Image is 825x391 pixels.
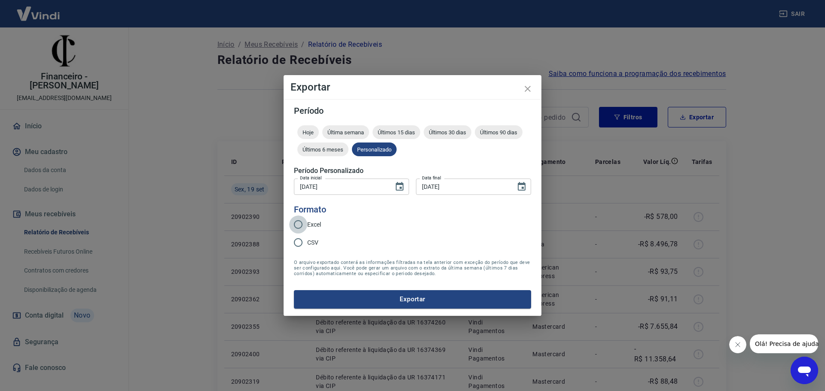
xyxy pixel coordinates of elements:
[422,175,441,181] label: Data final
[294,106,531,115] h5: Período
[416,179,510,194] input: DD/MM/YYYY
[424,129,471,136] span: Últimos 30 dias
[373,129,420,136] span: Últimos 15 dias
[352,142,397,156] div: Personalizado
[294,167,531,175] h5: Período Personalizado
[513,178,530,195] button: Choose date, selected date is 19 de set de 2025
[307,220,321,229] span: Excel
[373,125,420,139] div: Últimos 15 dias
[729,336,746,353] iframe: Fechar mensagem
[322,125,369,139] div: Última semana
[5,6,72,13] span: Olá! Precisa de ajuda?
[297,142,348,156] div: Últimos 6 meses
[297,129,319,136] span: Hoje
[294,290,531,308] button: Exportar
[517,79,538,99] button: close
[791,357,818,384] iframe: Botão para abrir a janela de mensagens
[750,334,818,353] iframe: Mensagem da empresa
[322,129,369,136] span: Última semana
[307,238,318,247] span: CSV
[297,146,348,153] span: Últimos 6 meses
[424,125,471,139] div: Últimos 30 dias
[294,179,388,194] input: DD/MM/YYYY
[290,82,535,92] h4: Exportar
[475,129,522,136] span: Últimos 90 dias
[294,260,531,276] span: O arquivo exportado conterá as informações filtradas na tela anterior com exceção do período que ...
[475,125,522,139] div: Últimos 90 dias
[294,203,326,216] legend: Formato
[300,175,322,181] label: Data inicial
[391,178,408,195] button: Choose date, selected date is 19 de set de 2025
[352,146,397,153] span: Personalizado
[297,125,319,139] div: Hoje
